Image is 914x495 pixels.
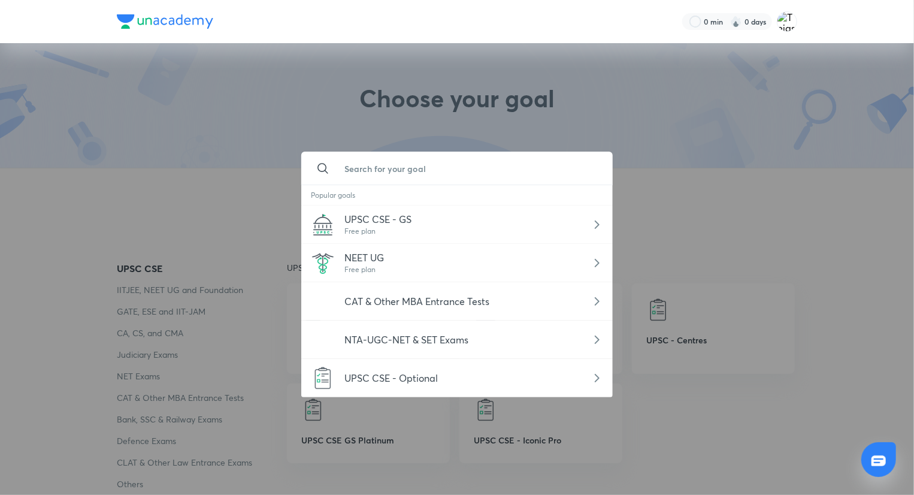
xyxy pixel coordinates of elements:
span: UPSC CSE - Optional [344,372,438,384]
div: Free plan [344,264,384,275]
img: Tejas kumar [777,11,797,32]
input: Search for your goal [335,152,603,185]
img: Company Logo [117,14,213,29]
span: CAT & Other MBA Entrance Tests [344,295,489,307]
span: NTA-UGC-NET & SET Exams [344,333,468,346]
h1: Choose your goal [359,84,555,127]
span: NEET UG [344,251,384,264]
div: Free plan [344,226,411,237]
img: streak [730,16,742,28]
span: UPSC CSE - GS [344,213,411,225]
